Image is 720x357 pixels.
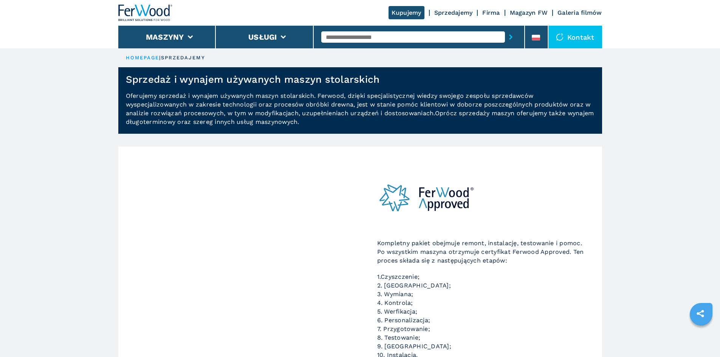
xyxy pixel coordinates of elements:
[510,9,548,16] a: Magazyn FW
[146,32,184,42] button: Maszyny
[389,6,424,19] a: Kupujemy
[159,55,161,60] span: |
[691,304,710,323] a: sharethis
[126,73,380,85] h1: Sprzedaż i wynajem używanych maszyn stolarskich
[556,33,564,41] img: Kontakt
[482,9,500,16] a: Firma
[557,9,602,16] a: Galeria filmów
[548,26,602,48] div: Kontakt
[118,5,173,21] img: Ferwood
[377,239,585,265] p: Kompletny pakiet obejmuje remont, instalację, testowanie i pomoc. Po wszystkim maszyna otrzymuje ...
[126,55,159,60] a: HOMEPAGE
[434,9,473,16] a: Sprzedajemy
[248,32,277,42] button: Usługi
[688,323,714,351] iframe: Chat
[118,91,602,134] p: Oferujemy sprzedaż i wynajem używanych maszyn stolarskich. Ferwood, dzięki specjalistycznej wiedz...
[505,28,517,46] button: submit-button
[161,54,205,61] p: sprzedajemy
